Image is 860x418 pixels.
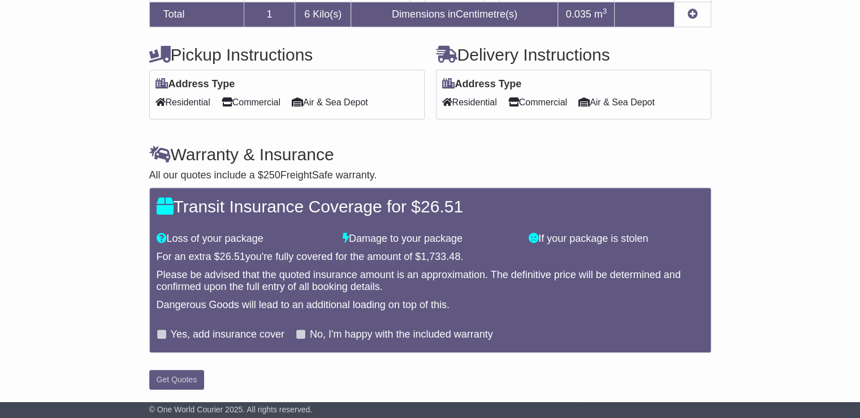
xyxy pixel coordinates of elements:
[304,8,310,20] span: 6
[157,299,704,312] div: Dangerous Goods will lead to an additional loading on top of this.
[155,93,210,111] span: Residential
[155,78,235,91] label: Address Type
[442,93,497,111] span: Residential
[421,197,463,216] span: 26.51
[171,329,284,341] label: Yes, add insurance cover
[578,93,655,111] span: Air & Sea Depot
[151,233,337,245] div: Loss of your package
[149,169,711,182] div: All our quotes include a $ FreightSafe warranty.
[149,45,425,64] h4: Pickup Instructions
[292,93,368,111] span: Air & Sea Depot
[244,2,295,27] td: 1
[157,269,704,293] div: Please be advised that the quoted insurance amount is an approximation. The definitive price will...
[149,2,244,27] td: Total
[688,8,698,20] a: Add new item
[220,251,245,262] span: 26.51
[523,233,709,245] div: If your package is stolen
[149,370,205,390] button: Get Quotes
[603,7,607,15] sup: 3
[149,145,711,164] h4: Warranty & Insurance
[337,233,523,245] div: Damage to your package
[421,251,460,262] span: 1,733.48
[263,169,280,181] span: 250
[149,405,313,414] span: © One World Courier 2025. All rights reserved.
[436,45,711,64] h4: Delivery Instructions
[222,93,280,111] span: Commercial
[157,251,704,263] div: For an extra $ you're fully covered for the amount of $ .
[566,8,591,20] span: 0.035
[442,78,522,91] label: Address Type
[594,8,607,20] span: m
[295,2,351,27] td: Kilo(s)
[310,329,493,341] label: No, I'm happy with the included warranty
[351,2,558,27] td: Dimensions in Centimetre(s)
[508,93,567,111] span: Commercial
[157,197,704,216] h4: Transit Insurance Coverage for $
